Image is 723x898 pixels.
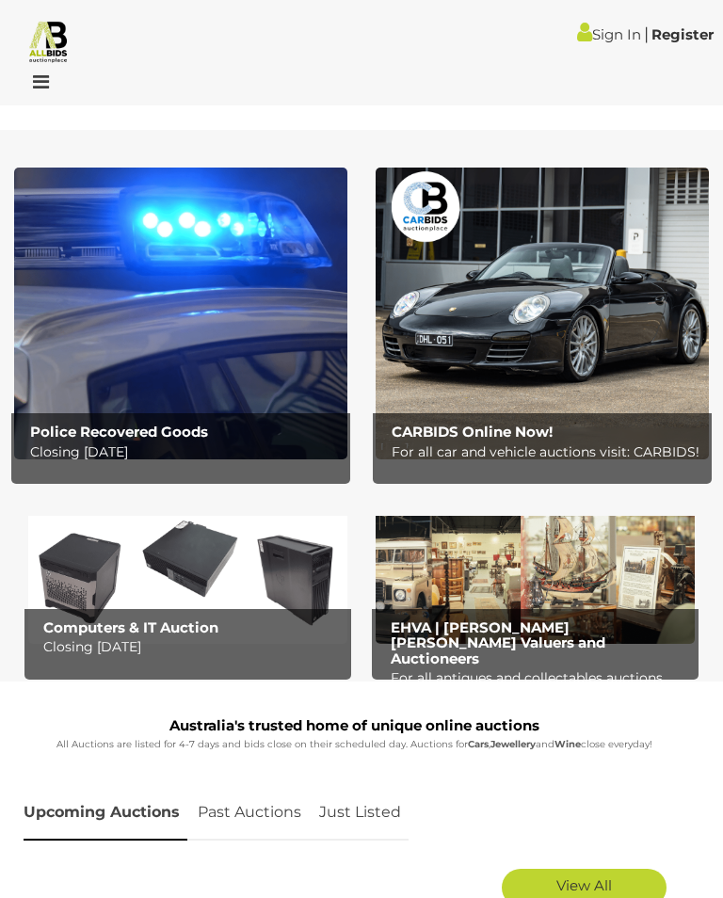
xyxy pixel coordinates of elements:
[30,423,208,441] b: Police Recovered Goods
[28,497,347,644] a: Computers & IT Auction Computers & IT Auction Closing [DATE]
[28,497,347,644] img: Computers & IT Auction
[376,497,695,644] img: EHVA | Evans Hastings Valuers and Auctioneers
[376,168,709,459] img: CARBIDS Online Now!
[30,441,342,464] p: Closing [DATE]
[24,736,685,753] p: All Auctions are listed for 4-7 days and bids close on their scheduled day. Auctions for , and cl...
[24,785,187,841] a: Upcoming Auctions
[490,738,536,750] strong: Jewellery
[312,785,409,841] a: Just Listed
[392,423,553,441] b: CARBIDS Online Now!
[14,168,347,459] a: Police Recovered Goods Police Recovered Goods Closing [DATE]
[43,635,342,659] p: Closing [DATE]
[556,876,612,894] span: View All
[190,785,309,841] a: Past Auctions
[391,666,689,714] p: For all antiques and collectables auctions visit: EHVA
[43,618,218,636] b: Computers & IT Auction
[26,19,71,63] img: Allbids.com.au
[14,168,347,459] img: Police Recovered Goods
[554,738,581,750] strong: Wine
[651,25,714,43] a: Register
[376,497,695,644] a: EHVA | Evans Hastings Valuers and Auctioneers EHVA | [PERSON_NAME] [PERSON_NAME] Valuers and Auct...
[392,441,703,464] p: For all car and vehicle auctions visit: CARBIDS!
[644,24,649,44] span: |
[24,718,685,734] h1: Australia's trusted home of unique online auctions
[391,618,605,667] b: EHVA | [PERSON_NAME] [PERSON_NAME] Valuers and Auctioneers
[376,168,709,459] a: CARBIDS Online Now! CARBIDS Online Now! For all car and vehicle auctions visit: CARBIDS!
[577,25,641,43] a: Sign In
[468,738,489,750] strong: Cars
